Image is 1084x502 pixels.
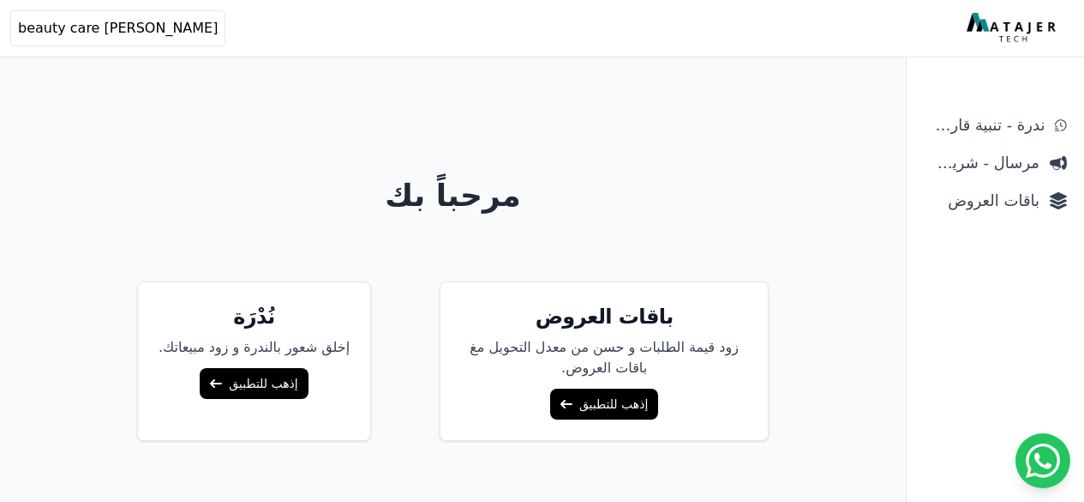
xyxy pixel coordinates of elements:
h1: مرحباً بك [15,178,892,213]
h5: نُدْرَة [159,303,350,330]
a: إذهب للتطبيق [200,368,308,399]
button: [PERSON_NAME] beauty care [10,10,225,46]
p: زود قيمة الطلبات و حسن من معدل التحويل مغ باقات العروض. [461,337,747,378]
a: إذهب للتطبيق [550,389,658,420]
h5: باقات العروض [461,303,747,330]
p: إخلق شعور بالندرة و زود مبيعاتك. [159,337,350,358]
span: باقات العروض [924,189,1039,213]
span: [PERSON_NAME] beauty care [18,18,218,39]
span: مرسال - شريط دعاية [924,151,1039,175]
span: ندرة - تنبية قارب علي النفاذ [924,113,1045,137]
img: MatajerTech Logo [967,13,1060,44]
